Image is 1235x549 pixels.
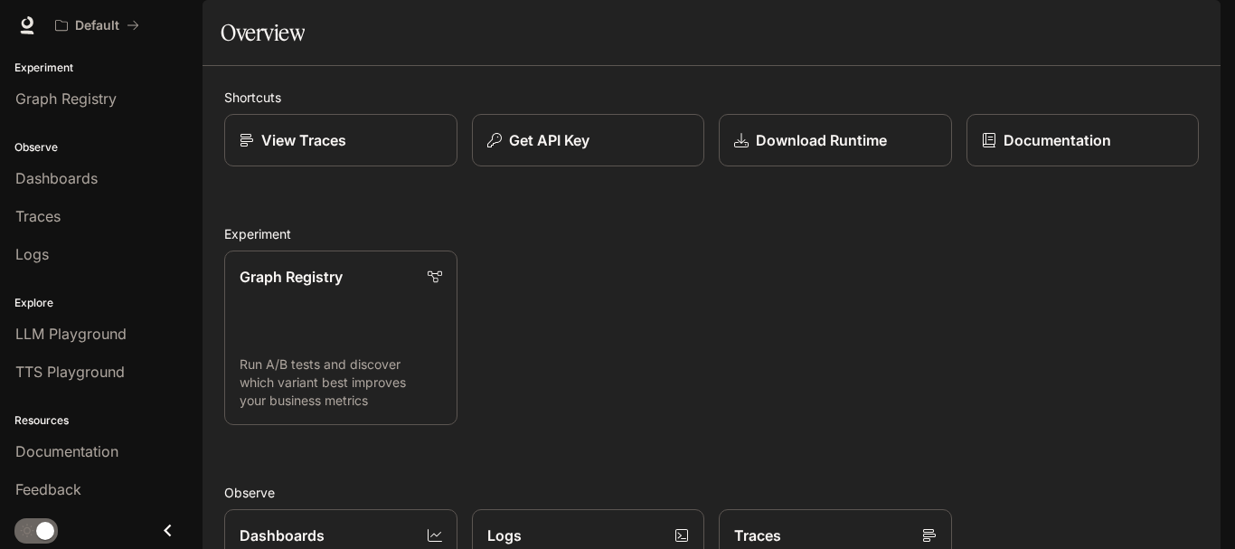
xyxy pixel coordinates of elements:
p: Default [75,18,119,33]
p: Documentation [1004,129,1111,151]
h2: Shortcuts [224,88,1199,107]
p: Dashboards [240,525,325,546]
p: View Traces [261,129,346,151]
p: Download Runtime [756,129,887,151]
a: Documentation [966,114,1200,166]
p: Run A/B tests and discover which variant best improves your business metrics [240,355,442,410]
button: Get API Key [472,114,705,166]
h2: Experiment [224,224,1199,243]
a: Download Runtime [719,114,952,166]
button: All workspaces [47,7,147,43]
p: Get API Key [509,129,589,151]
p: Traces [734,525,781,546]
a: Graph RegistryRun A/B tests and discover which variant best improves your business metrics [224,251,457,425]
h2: Observe [224,483,1199,502]
p: Graph Registry [240,266,343,288]
h1: Overview [221,14,305,51]
p: Logs [487,525,522,546]
a: View Traces [224,114,457,166]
